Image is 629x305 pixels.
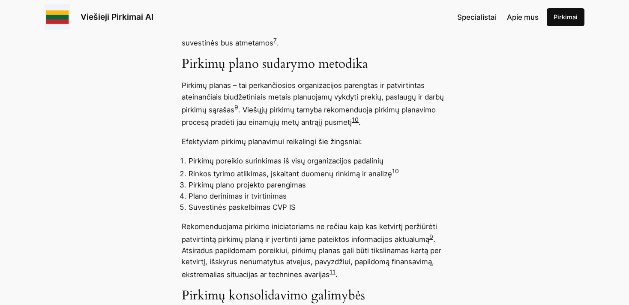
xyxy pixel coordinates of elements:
[457,13,497,21] span: Specialistai
[273,36,277,44] a: 7
[45,4,70,30] img: Viešieji pirkimai logo
[182,57,447,72] h3: Pirkimų plano sudarymo metodika
[352,116,359,123] a: 10
[457,12,539,23] nav: Navigation
[507,13,539,21] span: Apie mus
[429,233,433,240] a: 9
[189,166,447,179] li: Rinkos tyrimo atlikimas, įskaitant duomenų rinkimą ir analizę
[392,167,399,175] a: 10
[329,268,335,275] a: 11
[189,202,447,213] li: Suvestinės paskelbimas CVP IS
[189,190,447,202] li: Plano derinimas ir tvirtinimas
[182,80,447,127] p: Pirkimų planas – tai perkančiosios organizacijos parengtas ir patvirtintas ateinančiais biudžetin...
[182,136,447,147] p: Efektyviam pirkimų planavimui reikalingi šie žingsniai:
[81,12,153,22] a: Viešieji Pirkimai AI
[547,8,584,26] a: Pirkimai
[457,12,497,23] a: Specialistai
[182,288,447,304] h3: Pirkimų konsolidavimo galimybės
[507,12,539,23] a: Apie mus
[189,155,447,166] li: Pirkimų poreikio surinkimas iš visų organizacijos padalinių
[182,221,447,280] p: Rekomenduojama pirkimo iniciatoriams ne rečiau kaip kas ketvirtį peržiūrėti patvirtintą pirkimų p...
[189,179,447,190] li: Pirkimų plano projekto parengimas
[234,103,238,111] a: 9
